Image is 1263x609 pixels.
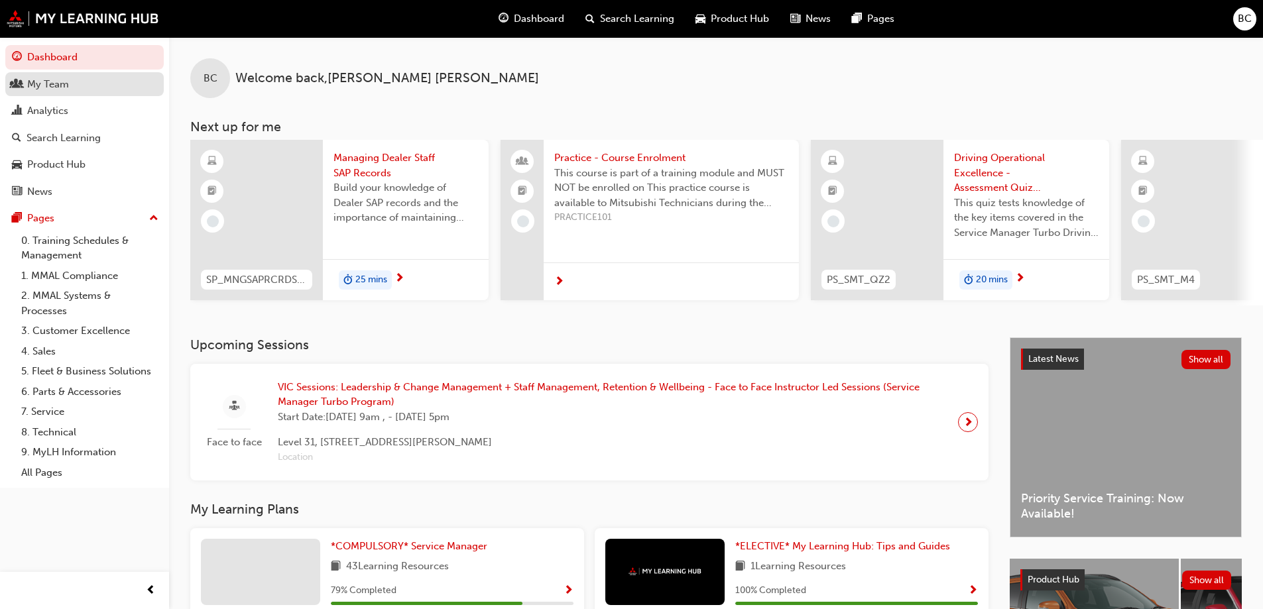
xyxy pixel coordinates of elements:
span: search-icon [12,133,21,144]
a: mmal [7,10,159,27]
a: 9. MyLH Information [16,442,164,463]
span: VIC Sessions: Leadership & Change Management + Staff Management, Retention & Wellbeing - Face to ... [278,380,947,410]
span: Face to face [201,435,267,450]
span: Pages [867,11,894,27]
span: Level 31, [STREET_ADDRESS][PERSON_NAME] [278,435,947,450]
a: Product Hub [5,152,164,177]
span: car-icon [695,11,705,27]
h3: Next up for me [169,119,1263,135]
span: PS_SMT_QZ2 [827,272,890,288]
span: PRACTICE101 [554,210,788,225]
button: DashboardMy TeamAnalyticsSearch LearningProduct HubNews [5,42,164,206]
span: Latest News [1028,353,1079,364]
div: News [27,184,52,199]
span: Location [278,450,947,465]
button: Show Progress [564,582,573,599]
div: Product Hub [27,157,86,172]
a: Latest NewsShow all [1021,349,1231,370]
a: car-iconProduct Hub [685,5,780,32]
a: 8. Technical [16,422,164,443]
a: Product HubShow all [1020,569,1231,590]
span: Show Progress [564,585,573,597]
a: 1. MMAL Compliance [16,266,164,286]
span: booktick-icon [828,183,837,200]
div: My Team [27,77,69,92]
button: Show all [1181,350,1231,369]
span: Managing Dealer Staff SAP Records [333,150,478,180]
span: next-icon [554,276,564,288]
span: learningResourceType_ELEARNING-icon [828,153,837,170]
span: pages-icon [852,11,862,27]
span: This quiz tests knowledge of the key items covered in the Service Manager Turbo Driving Operation... [954,195,1099,241]
span: This course is part of a training module and MUST NOT be enrolled on This practice course is avai... [554,166,788,211]
span: car-icon [12,159,22,171]
span: learningResourceType_ELEARNING-icon [208,153,217,170]
span: 20 mins [976,272,1008,288]
a: search-iconSearch Learning [575,5,685,32]
span: 79 % Completed [331,583,396,598]
span: book-icon [735,559,745,575]
h3: Upcoming Sessions [190,337,989,353]
span: booktick-icon [1138,183,1148,200]
span: Dashboard [514,11,564,27]
img: mmal [629,567,701,576]
span: Start Date: [DATE] 9am , - [DATE] 5pm [278,410,947,425]
div: Analytics [27,103,68,119]
span: Practice - Course Enrolment [554,150,788,166]
span: Show Progress [968,585,978,597]
span: up-icon [149,210,158,227]
button: Pages [5,206,164,231]
span: duration-icon [964,272,973,289]
span: Product Hub [711,11,769,27]
span: next-icon [1015,273,1025,285]
button: Show all [1182,571,1232,590]
span: 1 Learning Resources [751,559,846,575]
button: Show Progress [968,582,978,599]
span: guage-icon [499,11,509,27]
span: learningRecordVerb_NONE-icon [827,215,839,227]
span: Welcome back , [PERSON_NAME] [PERSON_NAME] [235,71,539,86]
span: news-icon [790,11,800,27]
a: 2. MMAL Systems & Processes [16,286,164,321]
div: Pages [27,211,54,226]
a: Practice - Course EnrolmentThis course is part of a training module and MUST NOT be enrolled on T... [501,140,799,300]
span: news-icon [12,186,22,198]
a: SP_MNGSAPRCRDS_M1Managing Dealer Staff SAP RecordsBuild your knowledge of Dealer SAP records and ... [190,140,489,300]
span: booktick-icon [208,183,217,200]
h3: My Learning Plans [190,502,989,517]
span: duration-icon [343,272,353,289]
a: 4. Sales [16,341,164,362]
span: people-icon [518,153,527,170]
span: sessionType_FACE_TO_FACE-icon [229,398,239,415]
span: 25 mins [355,272,387,288]
span: next-icon [394,273,404,285]
button: BC [1233,7,1256,30]
span: chart-icon [12,105,22,117]
span: BC [204,71,217,86]
a: Analytics [5,99,164,123]
a: My Team [5,72,164,97]
a: 5. Fleet & Business Solutions [16,361,164,382]
span: search-icon [585,11,595,27]
a: News [5,180,164,204]
a: 7. Service [16,402,164,422]
a: Search Learning [5,126,164,150]
span: guage-icon [12,52,22,64]
a: 6. Parts & Accessories [16,382,164,402]
span: Product Hub [1028,574,1079,585]
a: news-iconNews [780,5,841,32]
span: *COMPULSORY* Service Manager [331,540,487,552]
span: next-icon [963,413,973,431]
a: *COMPULSORY* Service Manager [331,539,493,554]
span: SP_MNGSAPRCRDS_M1 [206,272,307,288]
span: booktick-icon [518,183,527,200]
a: 0. Training Schedules & Management [16,231,164,266]
a: *ELECTIVE* My Learning Hub: Tips and Guides [735,539,955,554]
a: guage-iconDashboard [488,5,575,32]
span: PS_SMT_M4 [1137,272,1195,288]
span: News [806,11,831,27]
span: Driving Operational Excellence - Assessment Quiz (Service Manager Turbo Program) [954,150,1099,195]
div: Search Learning [27,131,101,146]
span: pages-icon [12,213,22,225]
